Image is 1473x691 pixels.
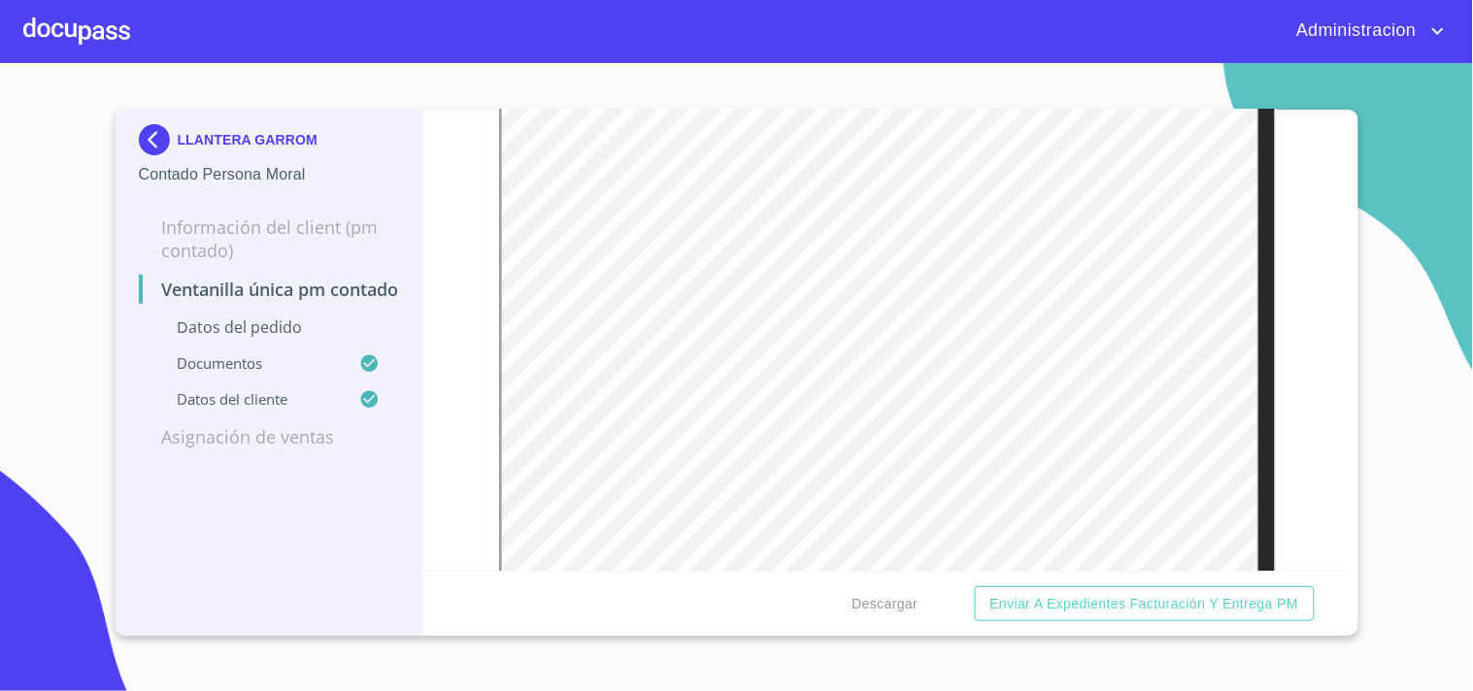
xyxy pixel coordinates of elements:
[844,586,925,622] button: Descargar
[139,389,360,409] p: Datos del cliente
[139,124,178,155] img: Docupass spot blue
[1282,16,1426,47] span: Administracion
[1282,16,1450,47] button: account of current user
[139,163,400,186] p: Contado Persona Moral
[139,278,400,301] p: Ventanilla única PM contado
[139,425,400,448] p: Asignación de Ventas
[139,215,400,262] p: Información del Client (PM contado)
[852,592,918,616] span: Descargar
[139,124,400,163] div: LLANTERA GARROM
[990,592,1299,616] span: Enviar a Expedientes Facturación y Entrega PM
[975,586,1315,622] button: Enviar a Expedientes Facturación y Entrega PM
[139,353,360,373] p: Documentos
[499,84,1277,607] iframe: Identificación Beneficiarios Controladores
[178,132,318,148] p: LLANTERA GARROM
[139,316,400,338] p: Datos del pedido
